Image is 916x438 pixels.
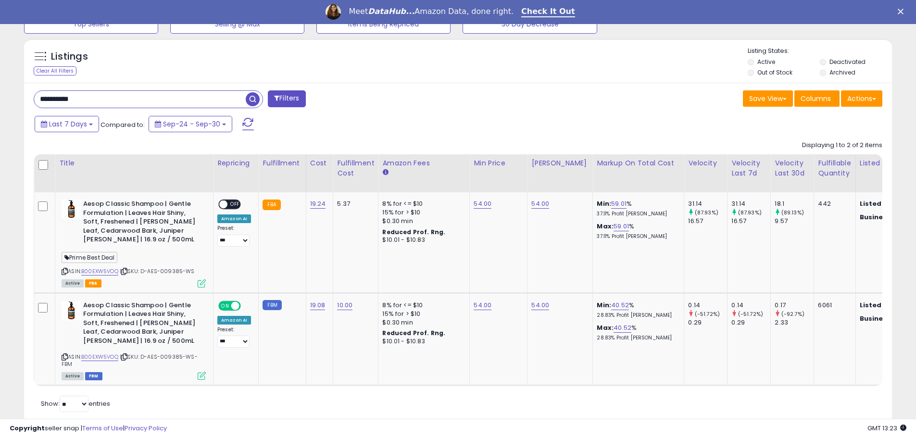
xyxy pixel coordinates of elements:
[801,94,831,103] span: Columns
[597,222,614,231] b: Max:
[10,424,45,433] strong: Copyright
[62,301,206,379] div: ASIN:
[382,217,462,225] div: $0.30 min
[326,4,341,20] img: Profile image for Georgie
[85,279,101,288] span: FBA
[597,324,677,341] div: %
[310,199,326,209] a: 19.24
[382,208,462,217] div: 15% for > $10
[382,228,445,236] b: Reduced Prof. Rng.
[731,200,770,208] div: 31.14
[382,236,462,244] div: $10.01 - $10.83
[382,200,462,208] div: 8% for <= $10
[59,158,209,168] div: Title
[688,200,727,208] div: 31.14
[382,318,462,327] div: $0.30 min
[263,158,301,168] div: Fulfillment
[781,209,804,216] small: (89.13%)
[268,90,305,107] button: Filters
[310,300,326,310] a: 19.08
[51,50,88,63] h5: Listings
[41,399,110,408] span: Show: entries
[219,301,231,310] span: ON
[62,301,81,320] img: 41nLtn6tKuL._SL40_.jpg
[368,7,414,16] i: DataHub...
[49,119,87,129] span: Last 7 Days
[611,199,627,209] a: 59.01
[83,200,200,247] b: Aesop Classic Shampoo | Gentle Formulation | Leaves Hair Shiny, Soft, Freshened | [PERSON_NAME] L...
[239,301,255,310] span: OFF
[337,158,374,178] div: Fulfillment Cost
[83,301,200,348] b: Aesop Classic Shampoo | Gentle Formulation | Leaves Hair Shiny, Soft, Freshened | [PERSON_NAME] L...
[597,222,677,240] div: %
[614,222,629,231] a: 59.01
[818,301,848,310] div: 6061
[310,158,329,168] div: Cost
[743,90,793,107] button: Save View
[597,335,677,341] p: 28.83% Profit [PERSON_NAME]
[149,116,232,132] button: Sep-24 - Sep-30
[217,158,254,168] div: Repricing
[829,68,855,76] label: Archived
[531,199,549,209] a: 54.00
[35,116,99,132] button: Last 7 Days
[688,217,727,225] div: 16.57
[382,310,462,318] div: 15% for > $10
[597,300,611,310] b: Min:
[263,200,280,210] small: FBA
[757,58,775,66] label: Active
[163,119,220,129] span: Sep-24 - Sep-30
[860,199,903,208] b: Listed Price:
[688,318,727,327] div: 0.29
[867,424,906,433] span: 2025-10-8 13:23 GMT
[474,199,491,209] a: 54.00
[382,338,462,346] div: $10.01 - $10.83
[593,154,684,192] th: The percentage added to the cost of goods (COGS) that forms the calculator for Min & Max prices.
[349,7,514,16] div: Meet Amazon Data, done right.
[531,158,589,168] div: [PERSON_NAME]
[217,225,251,247] div: Preset:
[125,424,167,433] a: Privacy Policy
[731,318,770,327] div: 0.29
[531,300,549,310] a: 54.00
[474,158,523,168] div: Min Price
[597,211,677,217] p: 37.11% Profit [PERSON_NAME]
[775,301,814,310] div: 0.17
[818,200,848,208] div: 442
[62,372,84,380] span: All listings currently available for purchase on Amazon
[794,90,840,107] button: Columns
[860,213,913,222] b: Business Price:
[738,310,763,318] small: (-51.72%)
[614,323,631,333] a: 40.52
[597,200,677,217] div: %
[860,300,903,310] b: Listed Price:
[611,300,629,310] a: 40.52
[217,316,251,325] div: Amazon AI
[62,279,84,288] span: All listings currently available for purchase on Amazon
[748,47,892,56] p: Listing States:
[597,301,677,319] div: %
[227,200,243,209] span: OFF
[337,200,371,208] div: 5.37
[781,310,804,318] small: (-92.7%)
[731,158,766,178] div: Velocity Last 7d
[898,9,907,14] div: Close
[217,214,251,223] div: Amazon AI
[62,353,198,367] span: | SKU: D-AES-009385-WS-FBM
[775,158,810,178] div: Velocity Last 30d
[738,209,762,216] small: (87.93%)
[775,217,814,225] div: 9.57
[695,209,718,216] small: (87.93%)
[337,300,352,310] a: 10.00
[62,200,81,219] img: 41nLtn6tKuL._SL40_.jpg
[802,141,882,150] div: Displaying 1 to 2 of 2 items
[775,200,814,208] div: 18.1
[382,168,388,177] small: Amazon Fees.
[841,90,882,107] button: Actions
[688,158,723,168] div: Velocity
[860,314,913,323] b: Business Price:
[818,158,851,178] div: Fulfillable Quantity
[688,301,727,310] div: 0.14
[757,68,792,76] label: Out of Stock
[382,329,445,337] b: Reduced Prof. Rng.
